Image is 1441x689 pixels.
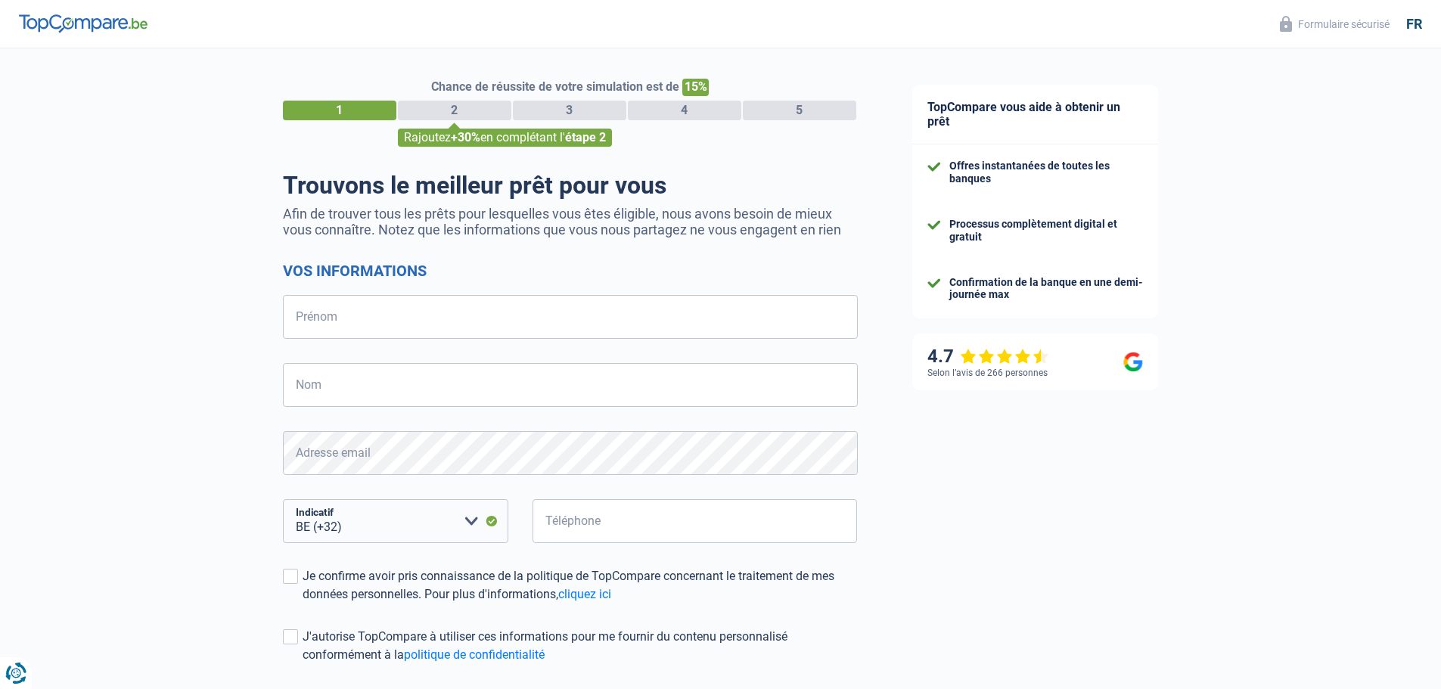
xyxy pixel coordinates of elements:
p: Afin de trouver tous les prêts pour lesquelles vous êtes éligible, nous avons besoin de mieux vou... [283,206,858,237]
div: Selon l’avis de 266 personnes [927,368,1048,378]
div: Processus complètement digital et gratuit [949,218,1143,244]
div: Rajoutez en complétant l' [398,129,612,147]
span: +30% [451,130,480,144]
div: Je confirme avoir pris connaissance de la politique de TopCompare concernant le traitement de mes... [303,567,858,604]
div: 4 [628,101,741,120]
span: étape 2 [565,130,606,144]
div: TopCompare vous aide à obtenir un prêt [912,85,1158,144]
div: 5 [743,101,856,120]
div: fr [1406,16,1422,33]
a: politique de confidentialité [404,647,545,662]
h2: Vos informations [283,262,858,280]
div: 4.7 [927,346,1049,368]
button: Formulaire sécurisé [1271,11,1399,36]
img: TopCompare Logo [19,14,148,33]
a: cliquez ici [558,587,611,601]
h1: Trouvons le meilleur prêt pour vous [283,171,858,200]
span: 15% [682,79,709,96]
input: 401020304 [533,499,858,543]
div: J'autorise TopCompare à utiliser ces informations pour me fournir du contenu personnalisé conform... [303,628,858,664]
div: Confirmation de la banque en une demi-journée max [949,276,1143,302]
div: Offres instantanées de toutes les banques [949,160,1143,185]
div: 2 [398,101,511,120]
div: 3 [513,101,626,120]
div: 1 [283,101,396,120]
span: Chance de réussite de votre simulation est de [431,79,679,94]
